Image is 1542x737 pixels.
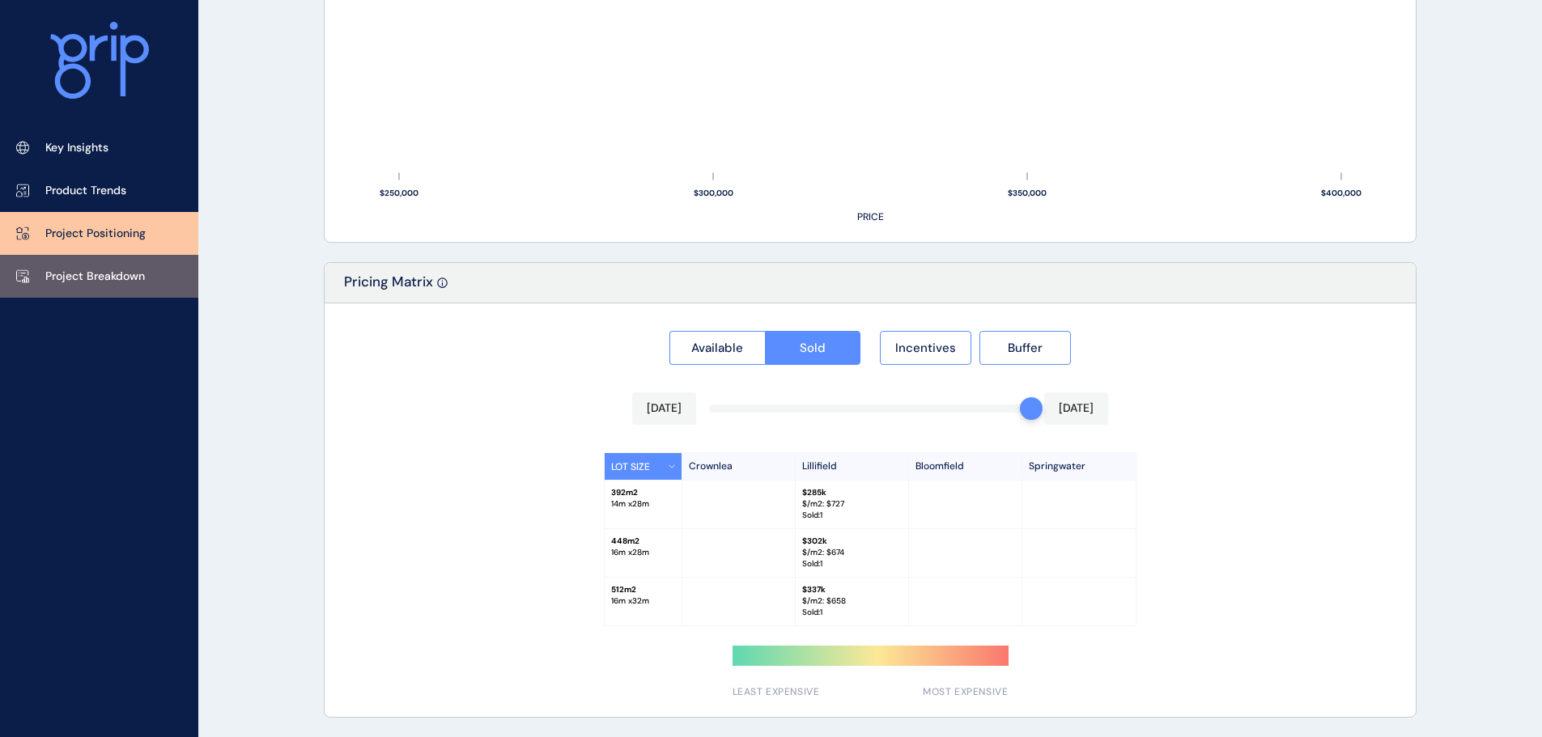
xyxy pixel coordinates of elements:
p: $ 337k [802,584,902,595]
p: 448 m2 [611,536,675,547]
text: $250,000 [380,188,418,198]
p: Sold : 1 [802,510,902,521]
span: LEAST EXPENSIVE [733,685,820,699]
p: Product Trends [45,183,126,199]
p: Sold : 1 [802,558,902,570]
p: 512 m2 [611,584,675,595]
p: 16 m x 32 m [611,595,675,607]
button: Sold [765,331,861,365]
p: Lillifield [796,453,909,480]
span: Available [691,340,743,356]
p: $/m2: $ 674 [802,547,902,558]
p: Bloomfield [909,453,1022,480]
text: $400,000 [1321,188,1361,198]
span: Incentives [895,340,956,356]
span: Sold [800,340,826,356]
p: [DATE] [1059,400,1094,417]
span: Buffer [1008,340,1043,356]
p: Crownlea [682,453,796,480]
button: Incentives [880,331,971,365]
p: $ 285k [802,487,902,498]
p: 16 m x 28 m [611,547,675,558]
button: Buffer [979,331,1071,365]
p: $ 302k [802,536,902,547]
text: $350,000 [1008,188,1047,198]
p: Sold : 1 [802,607,902,618]
p: Project Positioning [45,226,146,242]
button: Available [669,331,765,365]
p: Project Breakdown [45,269,145,285]
p: Key Insights [45,140,108,156]
p: [DATE] [647,400,682,417]
p: $/m2: $ 658 [802,595,902,607]
span: MOST EXPENSIVE [923,685,1008,699]
text: $300,000 [694,188,733,198]
p: Pricing Matrix [344,273,433,303]
p: Springwater [1022,453,1136,480]
text: PRICE [857,210,884,223]
p: $/m2: $ 727 [802,498,902,510]
p: 392 m2 [611,487,675,498]
p: 14 m x 28 m [611,498,675,510]
button: LOT SIZE [605,453,682,480]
